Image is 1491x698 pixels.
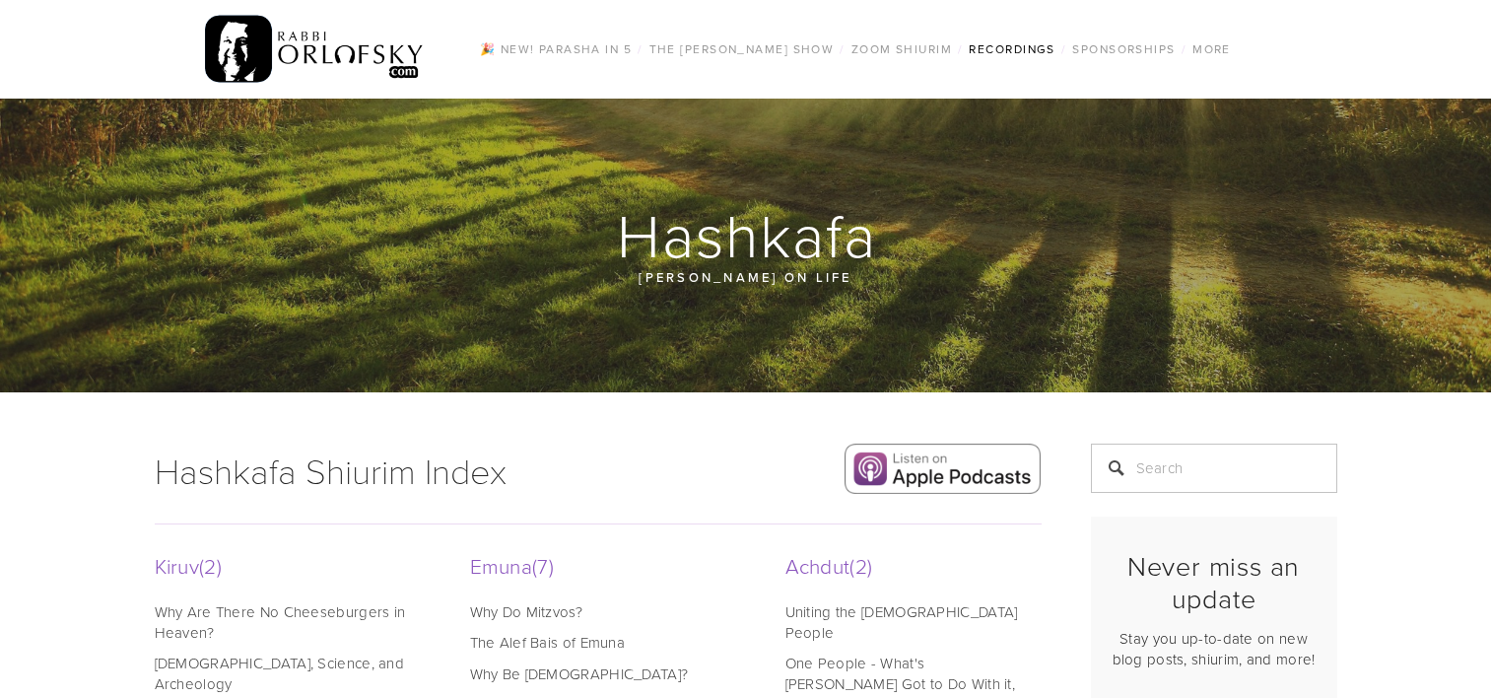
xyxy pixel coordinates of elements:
[470,601,721,622] a: Why Do Mitzvos?
[1108,628,1321,669] p: Stay you up-to-date on new blog posts, shiurim, and more!
[532,551,554,580] span: 7
[155,551,411,580] a: Kiruv2
[205,11,425,88] img: RabbiOrlofsky.com
[958,40,963,57] span: /
[1186,36,1237,62] a: More
[155,601,406,643] a: Why Are There No Cheeseburgers in Heaven?
[846,36,958,62] a: Zoom Shiurim
[470,632,721,653] a: The Alef Bais of Emuna
[963,36,1060,62] a: Recordings
[1091,444,1337,493] input: Search
[470,551,726,580] a: Emuna7
[273,266,1219,288] p: [PERSON_NAME] on Life
[199,551,222,580] span: 2
[638,40,643,57] span: /
[474,36,638,62] a: 🎉 NEW! Parasha in 5
[1108,550,1321,614] h2: Never miss an update
[155,444,658,497] h1: Hashkafa Shiurim Index
[785,601,1037,643] a: Uniting the [DEMOGRAPHIC_DATA] People
[470,663,721,684] a: Why Be [DEMOGRAPHIC_DATA]?
[785,551,1042,580] a: Achdut2
[1066,36,1181,62] a: Sponsorships
[644,36,841,62] a: The [PERSON_NAME] Show
[840,40,845,57] span: /
[1061,40,1066,57] span: /
[849,551,872,580] span: 2
[1182,40,1186,57] span: /
[155,653,406,694] a: [DEMOGRAPHIC_DATA], Science, and Archeology
[155,203,1339,266] h1: Hashkafa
